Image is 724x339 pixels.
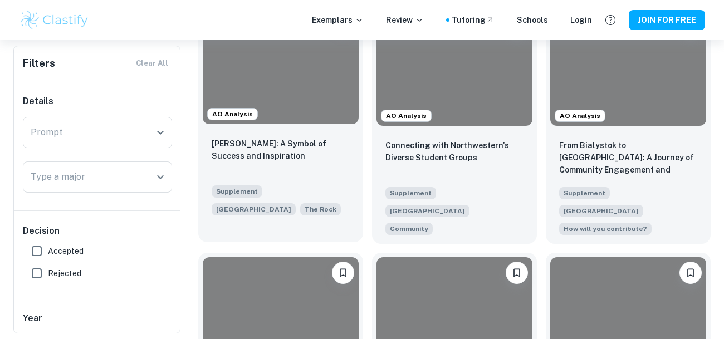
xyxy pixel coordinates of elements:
[48,245,84,257] span: Accepted
[385,139,524,164] p: Connecting with Northwestern's Diverse Student Groups
[19,9,90,31] img: Clastify logo
[452,14,495,26] a: Tutoring
[517,14,548,26] a: Schools
[208,109,257,119] span: AO Analysis
[23,224,172,238] h6: Decision
[679,262,702,284] button: Please log in to bookmark exemplars
[372,4,537,244] a: AO AnalysisPlease log in to bookmark exemplarsConnecting with Northwestern's Diverse Student Grou...
[385,222,433,235] span: Community and belonging matter at Northwestern. Tell us about one or more communities, networks, ...
[153,169,168,185] button: Open
[559,139,697,177] p: From Bialystok to Northwestern: A Journey of Community Engagement and Empowerment
[381,111,431,121] span: AO Analysis
[559,222,652,235] span: We want to be sure we’re considering your application in the context of your personal experiences...
[312,14,364,26] p: Exemplars
[212,185,262,198] span: Supplement
[198,4,363,244] a: AO AnalysisPlease log in to bookmark exemplarsReese Witherspoon: A Symbol of Success and Inspirat...
[23,312,172,325] h6: Year
[23,95,172,108] h6: Details
[390,224,428,234] span: Community
[212,137,350,162] p: Reese Witherspoon: A Symbol of Success and Inspiration
[559,205,643,217] span: [GEOGRAPHIC_DATA]
[48,267,81,279] span: Rejected
[332,262,354,284] button: Please log in to bookmark exemplars
[212,203,296,215] span: [GEOGRAPHIC_DATA]
[153,125,168,140] button: Open
[629,10,705,30] button: JOIN FOR FREE
[564,224,647,234] span: How will you contribute?
[300,202,341,215] span: Painting “The Rock” is a tradition at Northwestern that invites all forms of expression—students ...
[555,111,605,121] span: AO Analysis
[385,187,436,199] span: Supplement
[23,56,55,71] h6: Filters
[506,262,528,284] button: Please log in to bookmark exemplars
[559,187,610,199] span: Supplement
[546,4,711,244] a: AO AnalysisPlease log in to bookmark exemplarsFrom Bialystok to Northwestern: A Journey of Commun...
[570,14,592,26] a: Login
[386,14,424,26] p: Review
[385,205,469,217] span: [GEOGRAPHIC_DATA]
[305,204,336,214] span: The Rock
[601,11,620,30] button: Help and Feedback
